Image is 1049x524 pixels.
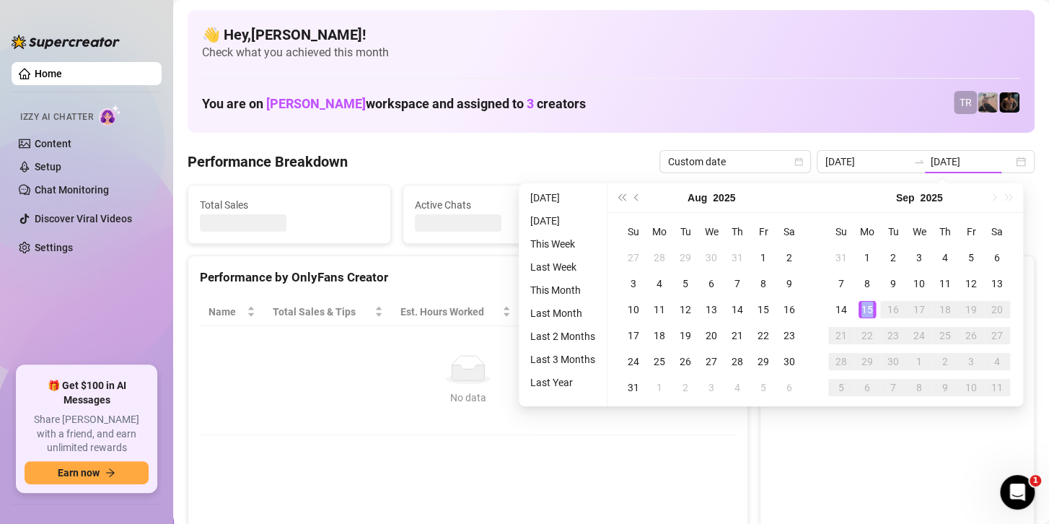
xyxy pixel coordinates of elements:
[626,304,716,320] span: Chat Conversion
[35,161,61,173] a: Setup
[209,304,244,320] span: Name
[35,184,109,196] a: Chat Monitoring
[266,96,366,111] span: [PERSON_NAME]
[825,154,908,170] input: Start date
[35,242,73,253] a: Settings
[913,156,925,167] span: swap-right
[913,156,925,167] span: to
[188,152,348,172] h4: Performance Breakdown
[35,68,62,79] a: Home
[202,25,1020,45] h4: 👋 Hey, [PERSON_NAME] !
[400,304,500,320] div: Est. Hours Worked
[794,157,803,166] span: calendar
[931,154,1013,170] input: End date
[200,298,264,326] th: Name
[99,105,121,126] img: AI Chatter
[105,468,115,478] span: arrow-right
[415,197,594,213] span: Active Chats
[58,467,100,479] span: Earn now
[25,379,149,407] span: 🎁 Get $100 in AI Messages
[35,213,132,224] a: Discover Viral Videos
[1030,475,1041,486] span: 1
[202,96,586,112] h1: You are on workspace and assigned to creators
[519,298,617,326] th: Sales / Hour
[35,138,71,149] a: Content
[264,298,392,326] th: Total Sales & Tips
[617,298,736,326] th: Chat Conversion
[25,461,149,484] button: Earn nowarrow-right
[200,268,736,287] div: Performance by OnlyFans Creator
[273,304,372,320] span: Total Sales & Tips
[528,304,597,320] span: Sales / Hour
[214,390,721,406] div: No data
[20,110,93,124] span: Izzy AI Chatter
[629,197,808,213] span: Messages Sent
[668,151,802,173] span: Custom date
[1000,475,1035,510] iframe: Intercom live chat
[12,35,120,49] img: logo-BBDzfeDw.svg
[999,92,1019,113] img: Trent
[202,45,1020,61] span: Check what you achieved this month
[25,413,149,455] span: Share [PERSON_NAME] with a friend, and earn unlimited rewards
[772,268,1022,287] div: Sales by OnlyFans Creator
[960,95,972,110] span: TR
[200,197,379,213] span: Total Sales
[978,92,998,113] img: LC
[527,96,534,111] span: 3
